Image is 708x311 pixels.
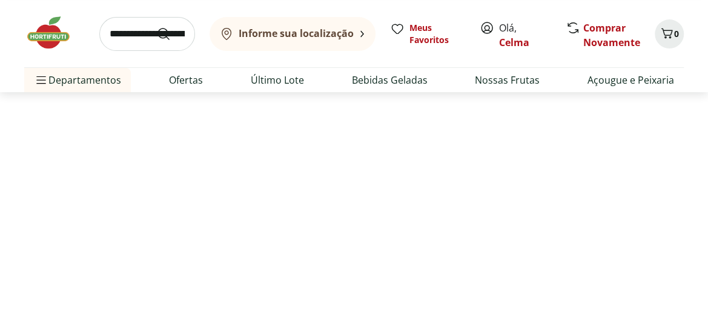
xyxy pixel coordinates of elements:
[351,73,427,87] a: Bebidas Geladas
[34,65,121,95] span: Departamentos
[583,21,640,49] a: Comprar Novamente
[210,17,376,51] button: Informe sua localização
[499,36,529,49] a: Celma
[674,28,679,39] span: 0
[587,73,674,87] a: Açougue e Peixaria
[34,65,48,95] button: Menu
[239,27,354,40] b: Informe sua localização
[99,17,195,51] input: search
[251,73,304,87] a: Último Lote
[390,22,465,46] a: Meus Favoritos
[655,19,684,48] button: Carrinho
[499,21,553,50] span: Olá,
[409,22,465,46] span: Meus Favoritos
[169,73,203,87] a: Ofertas
[475,73,540,87] a: Nossas Frutas
[24,15,85,51] img: Hortifruti
[156,27,185,41] button: Submit Search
